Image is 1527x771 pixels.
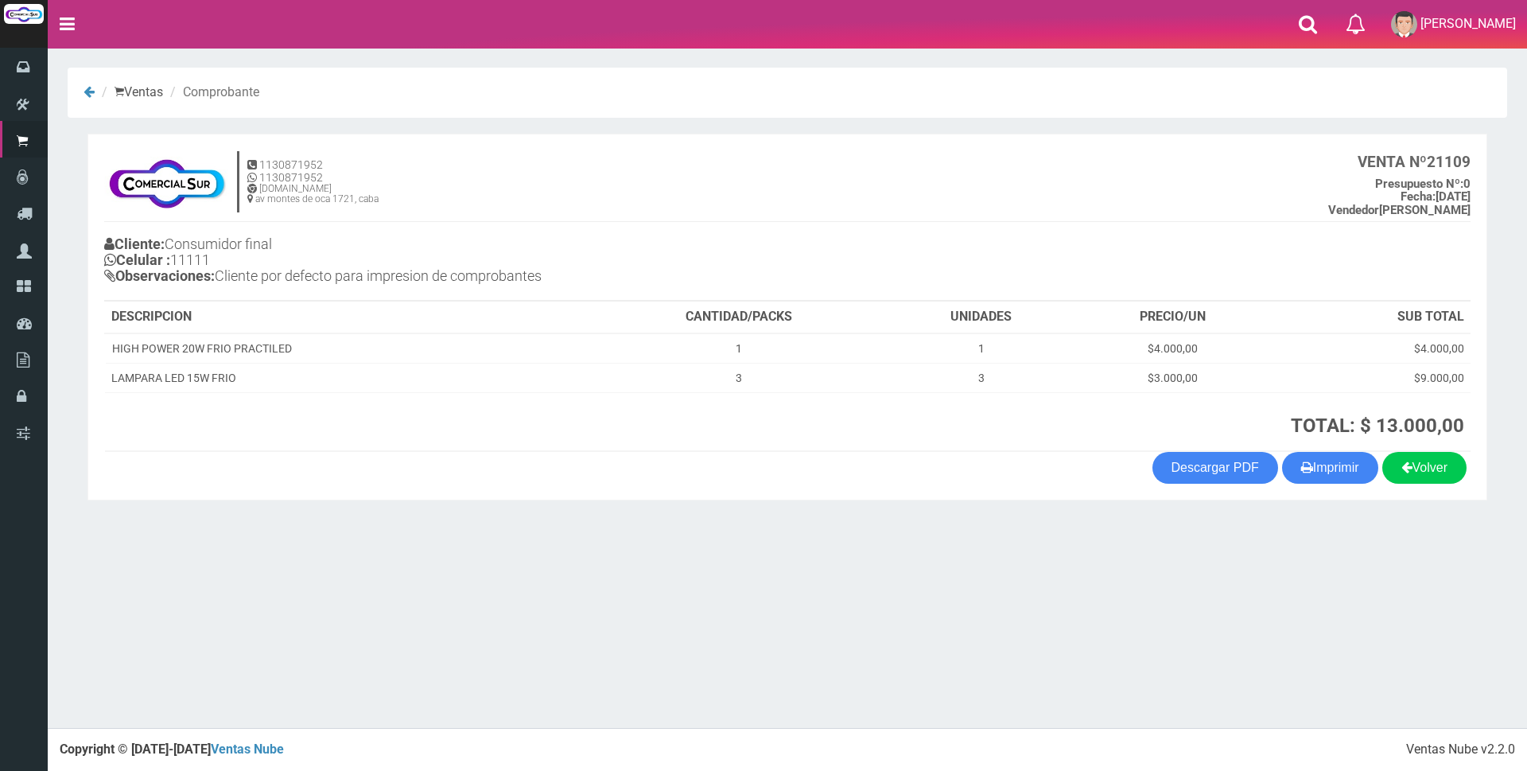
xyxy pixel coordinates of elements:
strong: Vendedor [1328,203,1379,217]
h6: [DOMAIN_NAME] av montes de oca 1721, caba [247,184,379,204]
a: Descargar PDF [1152,452,1278,484]
b: Observaciones: [104,267,215,284]
td: 3 [589,363,888,392]
b: [DATE] [1401,189,1471,204]
th: UNIDADES [888,302,1074,333]
img: f695dc5f3a855ddc19300c990e0c55a2.jpg [104,150,229,214]
td: $4.000,00 [1074,333,1271,364]
td: $4.000,00 [1271,333,1471,364]
img: User Image [1391,11,1417,37]
img: Logo grande [4,4,44,24]
h4: Consumidor final 11111 Cliente por defecto para impresion de comprobantes [104,232,787,291]
b: 21109 [1358,153,1471,171]
button: Imprimir [1282,452,1378,484]
a: Ventas Nube [211,742,284,757]
strong: Fecha: [1401,189,1436,204]
td: LAMPARA LED 15W FRIO [105,363,589,392]
div: Ventas Nube v2.2.0 [1406,741,1515,759]
b: [PERSON_NAME] [1328,203,1471,217]
h5: 1130871952 1130871952 [247,159,379,184]
td: HIGH POWER 20W FRIO PRACTILED [105,333,589,364]
td: 3 [888,363,1074,392]
li: Comprobante [166,84,259,102]
b: 0 [1375,177,1471,191]
strong: Copyright © [DATE]-[DATE] [60,742,284,757]
td: $9.000,00 [1271,363,1471,392]
strong: TOTAL: $ 13.000,00 [1291,415,1464,437]
li: Ventas [98,84,163,102]
td: 1 [589,333,888,364]
th: CANTIDAD/PACKS [589,302,888,333]
th: SUB TOTAL [1271,302,1471,333]
th: PRECIO/UN [1074,302,1271,333]
a: Volver [1382,452,1467,484]
td: $3.000,00 [1074,363,1271,392]
td: 1 [888,333,1074,364]
b: Celular : [104,251,170,268]
span: [PERSON_NAME] [1420,16,1516,31]
strong: Presupuesto Nº: [1375,177,1463,191]
strong: VENTA Nº [1358,153,1427,171]
th: DESCRIPCION [105,302,589,333]
b: Cliente: [104,236,165,252]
